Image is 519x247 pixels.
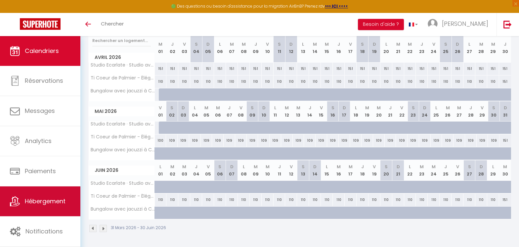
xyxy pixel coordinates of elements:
span: Réservations [25,76,63,85]
abbr: S [468,164,471,170]
div: 110 [475,75,487,88]
div: 109 [465,134,477,147]
abbr: M [158,41,162,47]
th: 12 [285,160,297,180]
div: 110 [380,75,392,88]
th: 23 [408,101,419,122]
th: 30 [488,101,499,122]
div: 109 [178,134,189,147]
th: 30 [499,33,511,63]
a: ... [PERSON_NAME] [423,13,497,36]
th: 11 [274,33,285,63]
th: 29 [477,101,488,122]
th: 06 [214,160,226,180]
th: 23 [416,33,428,63]
th: 25 [440,33,452,63]
th: 02 [166,101,178,122]
th: 27 [463,160,475,180]
abbr: J [389,105,392,111]
th: 10 [258,101,270,122]
th: 04 [190,160,202,180]
div: 110 [226,75,238,88]
abbr: V [266,41,269,47]
th: 27 [463,33,475,63]
span: Calendriers [25,47,59,55]
abbr: L [355,105,357,111]
abbr: J [228,105,231,111]
th: 18 [357,160,368,180]
th: 28 [475,160,487,180]
abbr: V [290,164,293,170]
abbr: M [182,164,186,170]
div: 109 [339,134,350,147]
th: 07 [226,160,238,180]
abbr: J [195,164,197,170]
img: ... [428,19,438,29]
abbr: M [503,164,507,170]
abbr: J [337,41,340,47]
div: 109 [454,134,465,147]
th: 20 [380,33,392,63]
abbr: M [266,164,270,170]
div: 151 [392,63,404,75]
div: 151 [309,63,321,75]
th: 21 [392,160,404,180]
div: 110 [309,75,321,88]
div: 151 [357,63,368,75]
div: 109 [212,134,224,147]
div: 151 [250,63,262,75]
div: 151 [499,63,511,75]
th: 09 [250,33,262,63]
abbr: L [409,164,411,170]
abbr: D [313,164,317,170]
abbr: M [285,105,289,111]
div: 109 [258,134,270,147]
th: 29 [487,160,499,180]
div: 110 [463,75,475,88]
div: 151 [166,63,178,75]
span: Studio Ecarlate · Studio avec vue sur mer à l'Etang Z'Abricot - FDF [90,122,156,126]
abbr: J [254,41,257,47]
abbr: M [254,164,258,170]
abbr: M [296,105,300,111]
th: 18 [350,101,362,122]
div: 109 [350,134,362,147]
th: 11 [274,160,285,180]
abbr: J [444,164,447,170]
th: 17 [345,160,357,180]
th: 20 [380,160,392,180]
th: 11 [270,101,281,122]
div: 151 [475,63,487,75]
abbr: L [243,164,245,170]
th: 16 [333,160,345,180]
div: 110 [155,75,167,88]
abbr: L [385,41,387,47]
abbr: D [504,105,507,111]
th: 19 [362,101,373,122]
abbr: L [302,41,304,47]
abbr: M [479,41,483,47]
th: 05 [201,101,212,122]
th: 10 [262,33,274,63]
div: 151 [214,63,226,75]
div: 110 [428,75,440,88]
div: 151 [155,63,167,75]
th: 21 [385,101,396,122]
th: 03 [178,160,190,180]
abbr: M [313,41,317,47]
div: 151 [428,63,440,75]
abbr: S [385,164,388,170]
th: 12 [281,101,293,122]
th: 02 [166,33,178,63]
div: 151 [404,63,416,75]
th: 24 [428,33,440,63]
th: 22 [404,33,416,63]
span: Bungalow avec jacuzzi à Cap Chevalier Saint Anne [90,88,156,93]
th: 13 [297,33,309,63]
abbr: J [171,41,174,47]
abbr: V [183,41,186,47]
th: 13 [297,160,309,180]
img: logout [503,20,512,28]
div: 110 [345,75,357,88]
abbr: D [423,105,426,111]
